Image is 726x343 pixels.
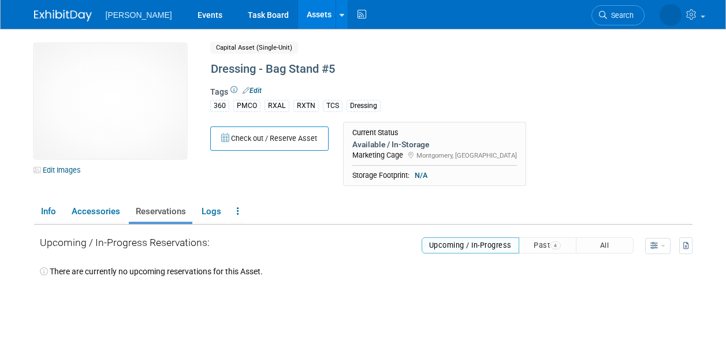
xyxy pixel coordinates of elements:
[265,100,289,112] div: RXAL
[106,10,172,20] span: [PERSON_NAME]
[210,42,298,54] span: Capital Asset (Single-Unit)
[347,100,381,112] div: Dressing
[323,100,342,112] div: TCS
[550,241,561,249] span: 4
[352,151,403,159] span: Marketing Cage
[660,4,682,26] img: Amber Vincent
[243,87,262,95] a: Edit
[34,202,62,222] a: Info
[40,237,210,248] span: Upcoming / In-Progress Reservations:
[352,139,517,150] div: Available / In-Storage
[352,170,517,181] div: Storage Footprint:
[195,202,228,222] a: Logs
[34,43,187,159] img: View Images
[210,126,329,151] button: Check out / Reserve Asset
[607,11,634,20] span: Search
[416,151,517,159] span: Montgomery, [GEOGRAPHIC_DATA]
[352,128,517,137] div: Current Status
[591,5,645,25] a: Search
[576,237,634,253] button: All
[210,100,229,112] div: 360
[207,59,643,80] div: Dressing - Bag Stand #5
[65,202,126,222] a: Accessories
[50,267,263,276] span: There are currently no upcoming reservations for this Asset.
[519,237,576,253] button: Past4
[422,237,519,253] button: Upcoming / In-Progress
[411,170,431,181] span: N/A
[233,100,260,112] div: PMCO
[34,10,92,21] img: ExhibitDay
[34,163,85,177] a: Edit Images
[293,100,319,112] div: RXTN
[210,86,643,120] div: Tags
[129,202,192,222] a: Reservations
